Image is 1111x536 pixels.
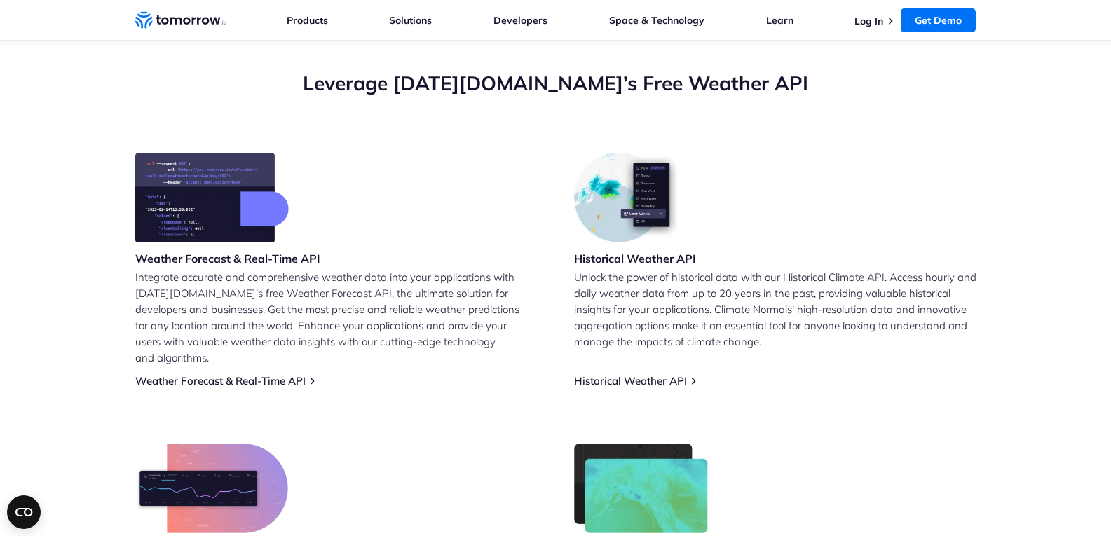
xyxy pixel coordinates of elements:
h3: Weather Forecast & Real-Time API [135,251,320,266]
p: Unlock the power of historical data with our Historical Climate API. Access hourly and daily weat... [574,269,976,350]
a: Space & Technology [609,14,704,27]
a: Developers [493,14,547,27]
h2: Leverage [DATE][DOMAIN_NAME]’s Free Weather API [135,70,976,97]
a: Log In [854,15,883,27]
a: Get Demo [901,8,976,32]
a: Weather Forecast & Real-Time API [135,374,306,387]
a: Home link [135,10,226,31]
p: Integrate accurate and comprehensive weather data into your applications with [DATE][DOMAIN_NAME]... [135,269,538,366]
a: Learn [766,14,793,27]
a: Solutions [389,14,432,27]
a: Products [287,14,328,27]
button: Open CMP widget [7,495,41,529]
a: Historical Weather API [574,374,687,387]
h3: Historical Weather API [574,251,696,266]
